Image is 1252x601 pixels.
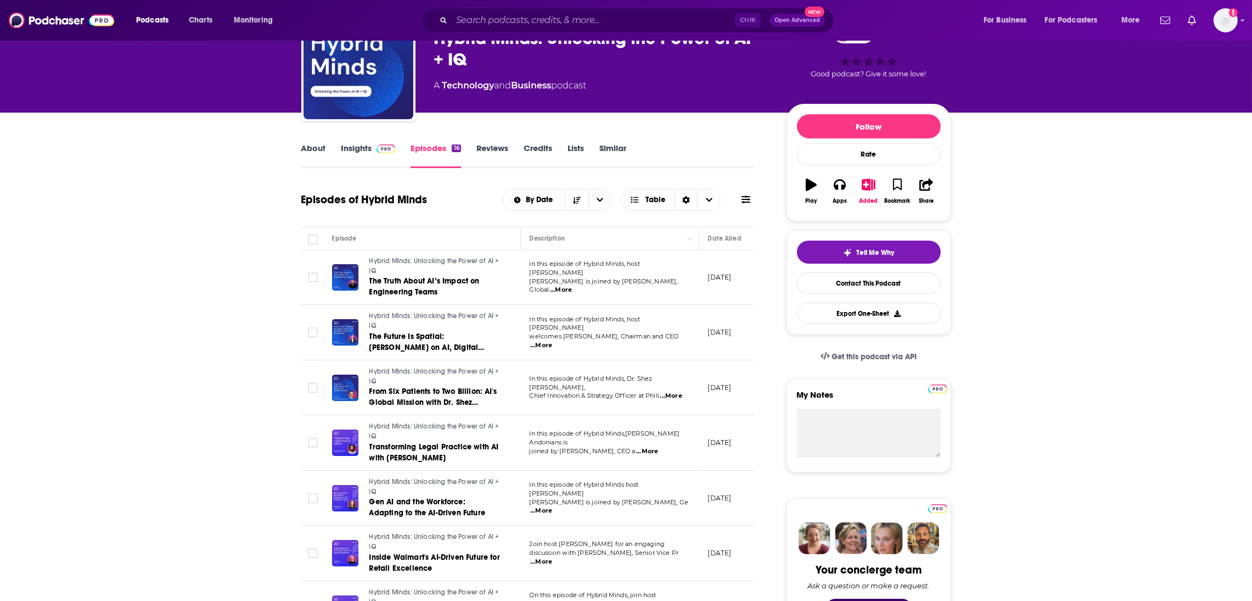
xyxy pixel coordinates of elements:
span: Chief Innovation & Strategy Officer at Phili [530,392,660,399]
span: In this episode of Hybrid Minds, host [PERSON_NAME] [530,260,640,276]
div: A podcast [434,79,587,92]
span: From Six Patients to Two Billion: AI's Global Mission with Dr. Shez [PERSON_NAME] [369,387,497,418]
div: Your concierge team [816,563,922,577]
img: Podchaser Pro [928,504,947,513]
a: Charts [182,12,219,29]
p: [DATE] [708,272,732,282]
span: The Future Is Spatial: [PERSON_NAME] on AI, Digital Twins, and the Reinvention of Real Estate [369,332,493,374]
span: Table [645,196,665,204]
button: open menu [503,196,565,204]
span: In this episode of Hybrid Minds,[PERSON_NAME] Andonians is [530,430,680,446]
div: Sort Direction [674,190,697,210]
a: Reviews [476,143,508,168]
a: Business [512,80,552,91]
label: My Notes [797,389,941,409]
img: Podchaser - Follow, Share and Rate Podcasts [9,10,114,31]
p: [DATE] [708,327,732,337]
span: Gen AI and the Workforce: Adapting to the AI-Driven Future [369,497,485,517]
a: Show notifications dropdown [1183,11,1200,30]
span: joined by [PERSON_NAME], CEO a [530,447,636,455]
a: The Truth About AI’s Impact on Engineering Teams [369,276,501,298]
span: Hybrid Minds: Unlocking the Power of AI + IQ [369,422,499,440]
img: User Profile [1214,8,1238,32]
button: Column Actions [683,232,697,246]
span: New [805,7,824,17]
a: Hybrid Minds: Unlocking the Power of AI + IQ [369,367,501,386]
img: Jon Profile [907,522,939,554]
span: Podcasts [136,13,169,28]
h1: Episodes of Hybrid Minds [301,193,428,207]
a: Episodes16 [411,143,461,168]
a: Lists [568,143,584,168]
span: Monitoring [234,13,273,28]
a: Pro website [928,383,947,393]
span: Transforming Legal Practice with AI with [PERSON_NAME] [369,442,499,463]
a: Hybrid Minds: Unlocking the Power of AI + IQ [369,532,501,552]
span: Open Advanced [774,18,820,23]
span: ...More [660,392,682,400]
img: Jules Profile [871,522,903,554]
a: Technology [442,80,495,91]
span: Toggle select row [308,493,318,503]
span: For Podcasters [1045,13,1098,28]
span: More [1121,13,1140,28]
button: Sort Direction [565,190,588,210]
img: tell me why sparkle [843,248,852,257]
span: Hybrid Minds: Unlocking the Power of AI + IQ [369,368,499,385]
a: Similar [599,143,626,168]
span: ...More [550,286,572,294]
button: Follow [797,114,941,138]
a: Hybrid Minds: Unlocking the Power of AI + IQ [369,477,501,497]
span: For Business [984,13,1027,28]
h2: Choose List sort [503,189,612,211]
a: Hybrid Minds: Unlocking the Power of AI + IQ [369,422,501,441]
div: Bookmark [884,198,910,204]
a: The Future Is Spatial: [PERSON_NAME] on AI, Digital Twins, and the Reinvention of Real Estate [369,331,501,353]
div: Apps [833,198,847,204]
button: Show profile menu [1214,8,1238,32]
a: Show notifications dropdown [1156,11,1175,30]
div: Share [919,198,934,204]
div: Added [860,198,878,204]
p: [DATE] [708,438,732,447]
img: Hybrid Minds: Unlocking the Power of AI + IQ [304,9,413,119]
div: Rate [797,143,941,165]
a: InsightsPodchaser Pro [341,143,396,168]
button: Bookmark [883,171,912,211]
img: Sydney Profile [799,522,830,554]
p: [DATE] [708,383,732,392]
input: Search podcasts, credits, & more... [452,12,735,29]
span: Hybrid Minds: Unlocking the Power of AI + IQ [369,312,499,330]
span: In this episode of Hybrid Minds, Dr. Shez [PERSON_NAME], [530,375,653,391]
div: Description [530,232,565,245]
button: open menu [588,190,611,210]
span: By Date [526,196,557,204]
img: Barbara Profile [835,522,867,554]
button: open menu [1114,12,1154,29]
span: Toggle select row [308,548,318,558]
h2: Choose View [621,189,721,211]
span: Charts [189,13,212,28]
div: 16 [452,144,461,152]
button: Share [912,171,940,211]
div: Ask a question or make a request. [808,581,930,590]
button: open menu [1038,12,1114,29]
span: ...More [530,341,552,350]
div: Search podcasts, credits, & more... [432,8,845,33]
span: ...More [636,447,658,456]
div: Date Aired [708,232,742,245]
button: open menu [128,12,183,29]
span: Good podcast? Give it some love! [811,70,927,78]
a: Contact This Podcast [797,272,941,294]
button: open menu [976,12,1041,29]
span: [PERSON_NAME] is joined by [PERSON_NAME], Global [530,277,678,294]
button: Added [854,171,883,211]
span: In this episode of Hybrid Minds host [PERSON_NAME] [530,481,639,497]
span: In this episode of Hybrid Minds, host [PERSON_NAME] [530,315,640,332]
span: welcomes [PERSON_NAME], Chairman and CEO [530,332,679,340]
a: Gen AI and the Workforce: Adapting to the AI-Driven Future [369,497,501,519]
p: [DATE] [708,493,732,503]
a: Get this podcast via API [812,343,926,370]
